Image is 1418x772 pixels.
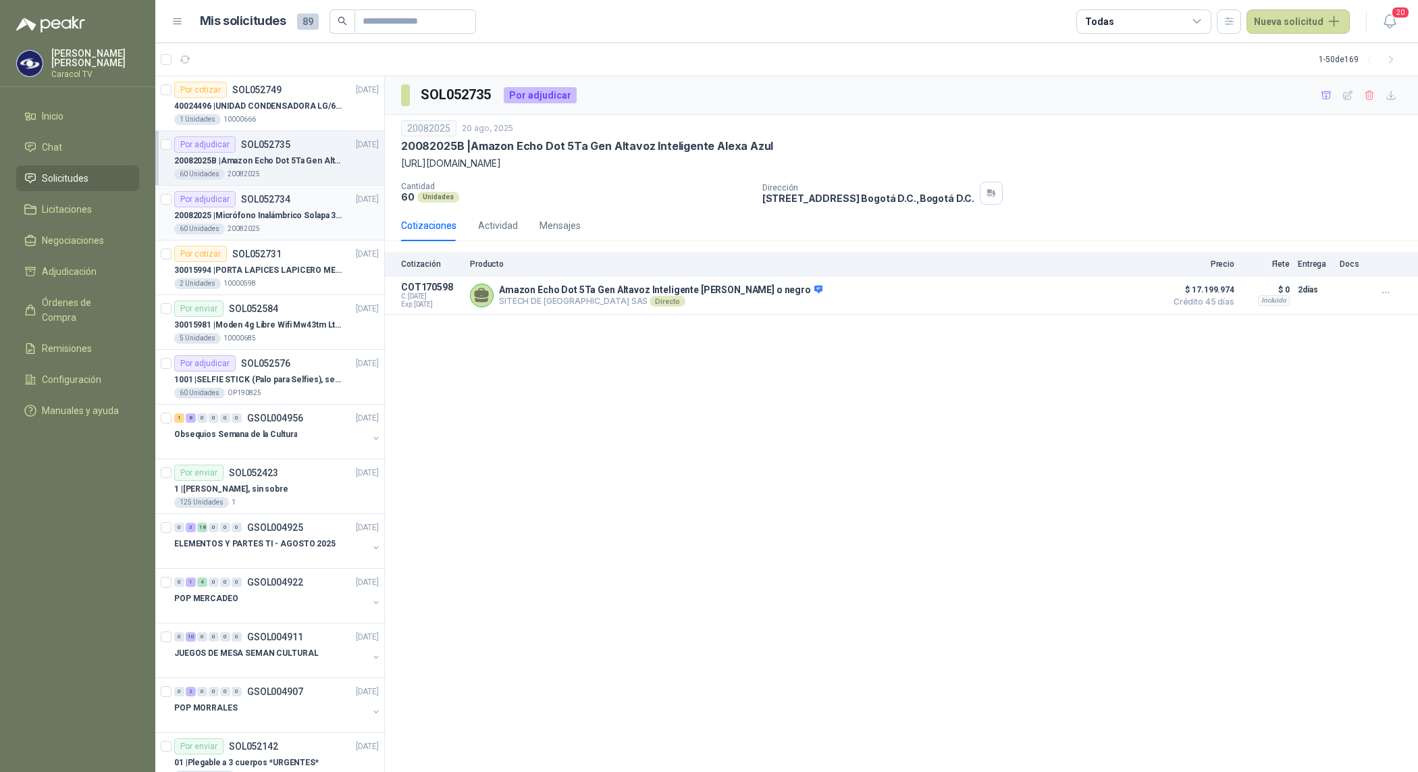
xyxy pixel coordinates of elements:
p: Amazon Echo Dot 5Ta Gen Altavoz Inteligente [PERSON_NAME] o negro [499,284,822,297]
button: 20 [1377,9,1402,34]
span: 20 [1391,6,1410,19]
div: Por cotizar [174,82,227,98]
a: Remisiones [16,336,139,361]
div: Por adjudicar [174,355,236,371]
div: 0 [232,632,242,642]
div: 0 [174,523,184,532]
div: 8 [186,413,196,423]
p: 10000685 [224,333,256,344]
span: search [338,16,347,26]
div: 0 [220,523,230,532]
div: Por enviar [174,301,224,317]
a: 0 1 4 0 0 0 GSOL004922[DATE] POP MERCADEO [174,574,382,617]
p: [DATE] [356,521,379,534]
p: [PERSON_NAME] [PERSON_NAME] [51,49,139,68]
span: Remisiones [42,341,92,356]
p: ELEMENTOS Y PARTES TI - AGOSTO 2025 [174,538,336,550]
a: Manuales y ayuda [16,398,139,423]
p: Flete [1242,259,1290,269]
div: 0 [232,687,242,696]
a: Por adjudicarSOL052735[DATE] 20082025B |Amazon Echo Dot 5Ta Gen Altavoz Inteligente Alexa Azul60 ... [155,131,384,186]
p: SOL052749 [232,85,282,95]
div: 10 [186,632,196,642]
div: Unidades [417,192,459,203]
a: Chat [16,134,139,160]
span: Crédito 45 días [1167,298,1234,306]
p: GSOL004907 [247,687,303,696]
p: Obsequios Semana de la Cultura [174,428,297,441]
p: Entrega [1298,259,1332,269]
span: Solicitudes [42,171,88,186]
p: SOL052576 [241,359,290,368]
p: 10000666 [224,114,256,125]
p: SOL052584 [229,304,278,313]
p: Dirección [762,183,974,192]
div: 18 [197,523,207,532]
a: Solicitudes [16,165,139,191]
p: OP190825 [228,388,261,398]
h3: SOL052735 [421,84,493,105]
div: 0 [220,577,230,587]
p: COT170598 [401,282,462,292]
div: 0 [220,413,230,423]
div: Por cotizar [174,246,227,262]
div: 1 - 50 de 169 [1319,49,1402,70]
a: Por enviarSOL052584[DATE] 30015981 |Moden 4g Libre Wifi Mw43tm Lte Router Móvil Internet 5ghz5 Un... [155,295,384,350]
a: Por adjudicarSOL052576[DATE] 1001 |SELFIE STICK (Palo para Selfies), segun link adjunto60 Unidade... [155,350,384,405]
p: 20082025B | Amazon Echo Dot 5Ta Gen Altavoz Inteligente Alexa Azul [174,155,342,168]
p: [DATE] [356,84,379,97]
a: 0 2 0 0 0 0 GSOL004907[DATE] POP MORRALES [174,684,382,727]
p: 01 | Plegable a 3 cuerpos *URGENTES* [174,756,319,769]
div: 0 [197,687,207,696]
p: Caracol TV [51,70,139,78]
p: 10000598 [224,278,256,289]
p: SITECH DE [GEOGRAPHIC_DATA] SAS [499,296,822,307]
p: 1 [232,497,236,508]
span: Licitaciones [42,202,92,217]
div: 2 Unidades [174,278,221,289]
p: Cotización [401,259,462,269]
p: GSOL004922 [247,577,303,587]
p: SOL052423 [229,468,278,478]
span: Negociaciones [42,233,104,248]
div: 0 [174,687,184,696]
a: Negociaciones [16,228,139,253]
div: 125 Unidades [174,497,229,508]
span: $ 17.199.974 [1167,282,1234,298]
p: [DATE] [356,357,379,370]
p: [DATE] [356,138,379,151]
p: [STREET_ADDRESS] Bogotá D.C. , Bogotá D.C. [762,192,974,204]
p: $ 0 [1242,282,1290,298]
p: 20082025 [228,224,260,234]
p: Precio [1167,259,1234,269]
div: 0 [197,632,207,642]
a: 1 8 0 0 0 0 GSOL004956[DATE] Obsequios Semana de la Cultura [174,410,382,453]
p: 30015994 | PORTA LAPICES LAPICERO METALICO MALLA. IGUALES A LOS DEL LIK ADJUNTO [174,264,342,277]
a: Por cotizarSOL052731[DATE] 30015994 |PORTA LAPICES LAPICERO METALICO MALLA. IGUALES A LOS DEL LIK... [155,240,384,295]
div: 0 [232,413,242,423]
span: Exp: [DATE] [401,301,462,309]
p: [DATE] [356,303,379,315]
div: 60 Unidades [174,388,225,398]
div: Por adjudicar [504,87,577,103]
div: 1 Unidades [174,114,221,125]
div: 0 [174,632,184,642]
div: 2 [186,687,196,696]
a: 0 10 0 0 0 0 GSOL004911[DATE] JUEGOS DE MESA SEMAN CULTURAL [174,629,382,672]
div: Cotizaciones [401,218,456,233]
a: Configuración [16,367,139,392]
span: Adjudicación [42,264,97,279]
div: 20082025 [401,120,456,136]
div: Todas [1085,14,1113,29]
span: 89 [297,14,319,30]
a: Adjudicación [16,259,139,284]
div: 5 Unidades [174,333,221,344]
p: [DATE] [356,576,379,589]
a: 0 3 18 0 0 0 GSOL004925[DATE] ELEMENTOS Y PARTES TI - AGOSTO 2025 [174,519,382,563]
p: GSOL004925 [247,523,303,532]
div: Mensajes [540,218,581,233]
div: 3 [186,523,196,532]
p: 20082025 [228,169,260,180]
a: Por adjudicarSOL052734[DATE] 20082025 |Micrófono Inalámbrico Solapa 3 En 1 Profesional F11-2 X260... [155,186,384,240]
div: 0 [209,523,219,532]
